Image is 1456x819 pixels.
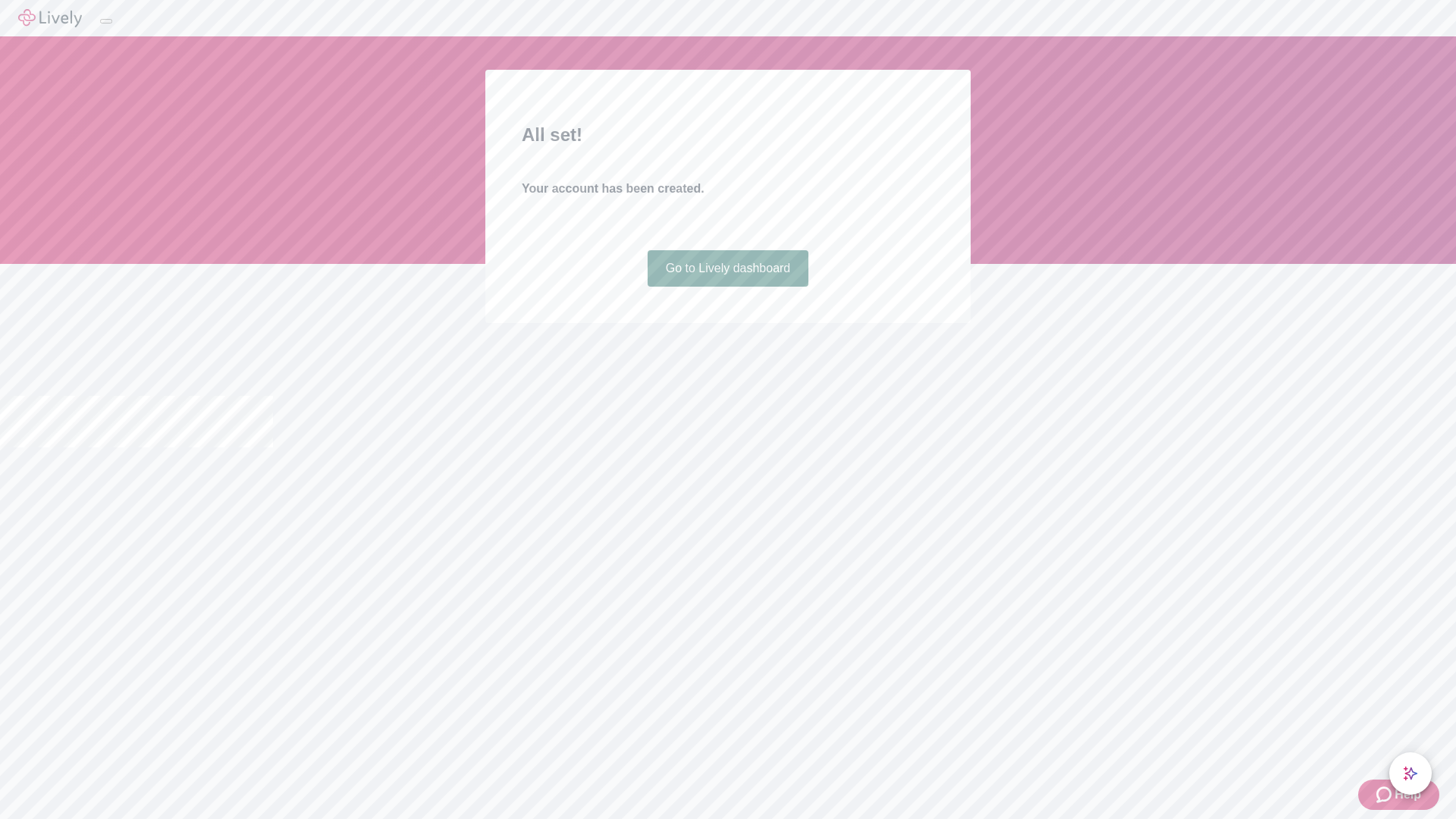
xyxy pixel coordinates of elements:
[1403,766,1418,781] svg: Lively AI Assistant
[100,19,112,24] button: Log out
[648,250,809,287] a: Go to Lively dashboard
[522,180,934,198] h4: Your account has been created.
[522,121,934,149] h2: All set!
[1389,752,1432,795] button: chat
[1358,780,1439,810] button: Zendesk support iconHelp
[1376,786,1395,804] svg: Zendesk support icon
[18,9,82,27] img: Lively
[1395,786,1421,804] span: Help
